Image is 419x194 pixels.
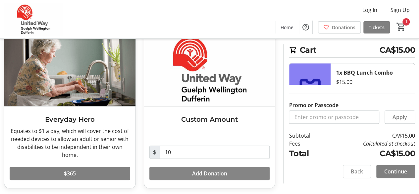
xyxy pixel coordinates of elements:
[385,110,415,124] button: Apply
[149,114,270,124] h3: Custom Amount
[10,127,130,159] div: Equates to $1 a day, which will cover the cost of needed devices to allow an adult or senior with...
[275,21,299,33] a: Home
[160,146,270,159] input: Donation Amount
[299,21,312,34] button: Help
[362,6,377,14] span: Log In
[289,148,325,160] td: Total
[357,5,383,15] button: Log In
[376,165,415,178] button: Continue
[326,148,415,160] td: CA$15.00
[10,114,130,124] h3: Everyday Hero
[10,167,130,180] button: $365
[369,24,385,31] span: Tickets
[351,167,363,175] span: Back
[326,140,415,148] td: Calculated at checkout
[332,24,355,31] span: Donations
[289,140,325,148] td: Fees
[289,44,415,58] h2: Cart
[289,110,379,124] input: Enter promo or passcode
[326,132,415,140] td: CA$15.00
[343,165,371,178] button: Back
[4,32,135,106] img: Everyday Hero
[289,101,338,109] label: Promo or Passcode
[391,6,410,14] span: Sign Up
[64,169,76,177] span: $365
[281,24,293,31] span: Home
[318,21,361,33] a: Donations
[289,132,325,140] td: Subtotal
[384,167,407,175] span: Continue
[336,69,393,77] div: 1x BBQ Lunch Combo
[336,78,352,86] div: $15.00
[363,21,390,33] a: Tickets
[395,21,407,33] button: Cart
[144,32,275,106] img: Custom Amount
[393,113,407,121] span: Apply
[192,169,227,177] span: Add Donation
[149,146,160,159] span: $
[380,44,415,56] span: CA$15.00
[4,3,63,36] img: United Way Guelph Wellington Dufferin's Logo
[385,5,415,15] button: Sign Up
[149,167,270,180] button: Add Donation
